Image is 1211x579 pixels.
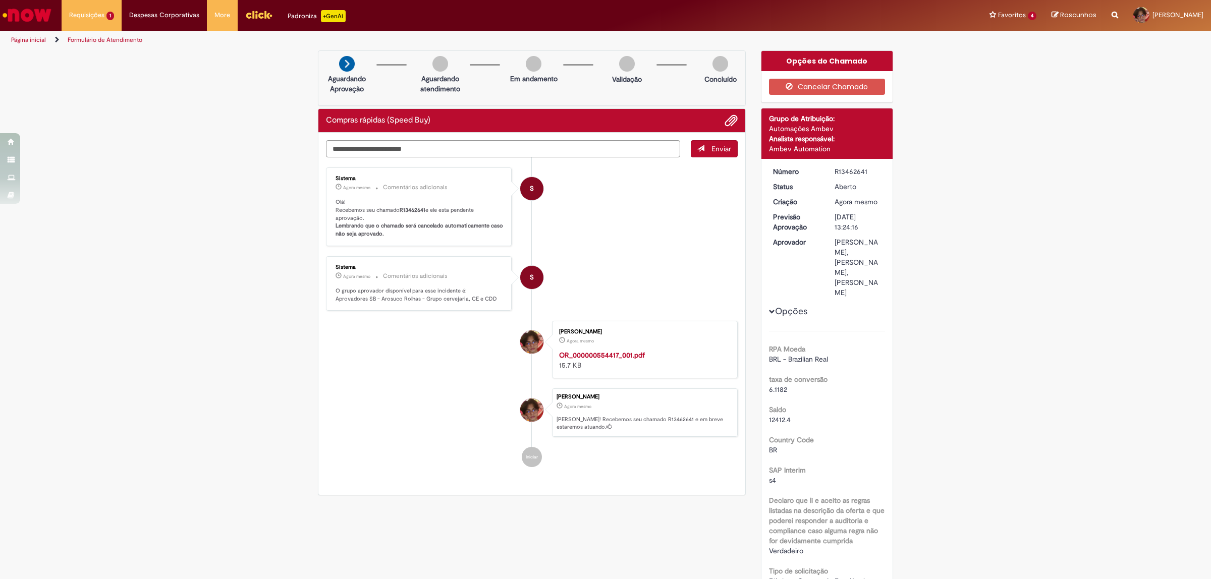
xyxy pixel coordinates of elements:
[343,185,370,191] time: 29/08/2025 14:24:28
[612,74,642,84] p: Validação
[769,466,806,475] b: SAP Interim
[559,351,645,360] a: OR_000000554417_001.pdf
[765,237,828,247] dt: Aprovador
[339,56,355,72] img: arrow-next.png
[765,197,828,207] dt: Criação
[336,287,504,303] p: O grupo aprovador disponível para esse incidente é: Aprovadores SB - Arosuco Rolhas - Grupo cerve...
[567,338,594,344] span: Agora mesmo
[106,12,114,20] span: 1
[835,197,882,207] div: 29/08/2025 14:24:16
[520,398,543,422] div: Gabriel Goncalves De Souza
[835,182,882,192] div: Aberto
[769,124,886,134] div: Automações Ambev
[769,344,805,354] b: RPA Moeda
[11,36,46,44] a: Página inicial
[769,566,828,575] b: Tipo de solicitação
[326,388,738,437] li: Gabriel Goncalves De Souza
[8,31,800,49] ul: Trilhas de página
[68,36,142,44] a: Formulário de Atendimento
[765,182,828,192] dt: Status
[769,496,885,545] b: Declaro que li e aceito as regras listadas na descrição da oferta e que poderei responder a audit...
[761,51,893,71] div: Opções do Chamado
[336,176,504,182] div: Sistema
[383,183,448,192] small: Comentários adicionais
[321,10,346,22] p: +GenAi
[520,266,543,289] div: System
[343,185,370,191] span: Agora mesmo
[1028,12,1036,20] span: 4
[326,157,738,477] ul: Histórico de tíquete
[835,197,877,206] span: Agora mesmo
[1,5,53,25] img: ServiceNow
[765,166,828,177] dt: Número
[769,385,787,394] span: 6.1182
[765,212,828,232] dt: Previsão Aprovação
[998,10,1026,20] span: Favoritos
[564,403,591,410] span: Agora mesmo
[322,74,371,94] p: Aguardando Aprovação
[769,415,791,424] span: 12412.4
[559,350,727,370] div: 15.7 KB
[336,222,505,238] b: Lembrando que o chamado será cancelado automaticamente caso não seja aprovado.
[835,237,882,298] div: [PERSON_NAME], [PERSON_NAME], [PERSON_NAME]
[343,273,370,279] span: Agora mesmo
[288,10,346,22] div: Padroniza
[383,272,448,280] small: Comentários adicionais
[704,74,737,84] p: Concluído
[432,56,448,72] img: img-circle-grey.png
[567,338,594,344] time: 29/08/2025 14:24:12
[245,7,272,22] img: click_logo_yellow_360x200.png
[769,144,886,154] div: Ambev Automation
[326,140,680,158] textarea: Digite sua mensagem aqui...
[1060,10,1096,20] span: Rascunhos
[835,212,882,232] div: [DATE] 13:24:16
[835,197,877,206] time: 29/08/2025 14:24:16
[400,206,425,214] b: R13462641
[416,74,465,94] p: Aguardando atendimento
[835,166,882,177] div: R13462641
[69,10,104,20] span: Requisições
[557,416,732,431] p: [PERSON_NAME]! Recebemos seu chamado R13462641 e em breve estaremos atuando.
[725,114,738,127] button: Adicionar anexos
[129,10,199,20] span: Despesas Corporativas
[769,79,886,95] button: Cancelar Chamado
[526,56,541,72] img: img-circle-grey.png
[769,355,828,364] span: BRL - Brazilian Real
[530,177,534,201] span: S
[214,10,230,20] span: More
[691,140,738,157] button: Enviar
[1052,11,1096,20] a: Rascunhos
[564,403,591,410] time: 29/08/2025 14:24:16
[769,375,828,384] b: taxa de conversão
[769,435,814,444] b: Country Code
[619,56,635,72] img: img-circle-grey.png
[769,113,886,124] div: Grupo de Atribuição:
[769,546,803,555] span: Verdadeiro
[530,265,534,289] span: S
[326,116,430,125] h2: Compras rápidas (Speed Buy) Histórico de tíquete
[711,144,731,153] span: Enviar
[336,198,504,238] p: Olá! Recebemos seu chamado e ele esta pendente aprovação.
[520,330,543,354] div: Gabriel Goncalves De Souza
[343,273,370,279] time: 29/08/2025 14:24:23
[1152,11,1203,19] span: [PERSON_NAME]
[769,405,786,414] b: Saldo
[559,329,727,335] div: [PERSON_NAME]
[712,56,728,72] img: img-circle-grey.png
[769,476,776,485] span: s4
[769,134,886,144] div: Analista responsável:
[557,394,732,400] div: [PERSON_NAME]
[336,264,504,270] div: Sistema
[769,445,777,454] span: BR
[510,74,558,84] p: Em andamento
[520,177,543,200] div: System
